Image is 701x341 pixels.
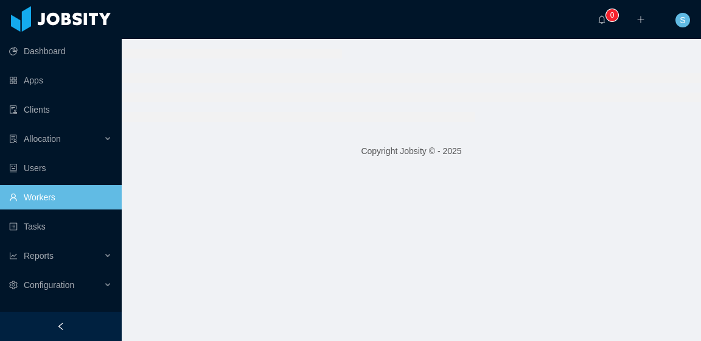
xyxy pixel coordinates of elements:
a: icon: appstoreApps [9,68,112,93]
span: Reports [24,251,54,261]
span: Configuration [24,280,74,290]
a: icon: pie-chartDashboard [9,39,112,63]
span: Allocation [24,134,61,144]
i: icon: setting [9,281,18,289]
i: icon: solution [9,135,18,143]
a: icon: auditClients [9,97,112,122]
span: S [680,13,685,27]
footer: Copyright Jobsity © - 2025 [122,130,701,172]
i: icon: line-chart [9,251,18,260]
a: icon: robotUsers [9,156,112,180]
sup: 0 [606,9,618,21]
a: icon: profileTasks [9,214,112,239]
i: icon: bell [598,15,606,24]
a: icon: userWorkers [9,185,112,209]
i: icon: plus [636,15,645,24]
